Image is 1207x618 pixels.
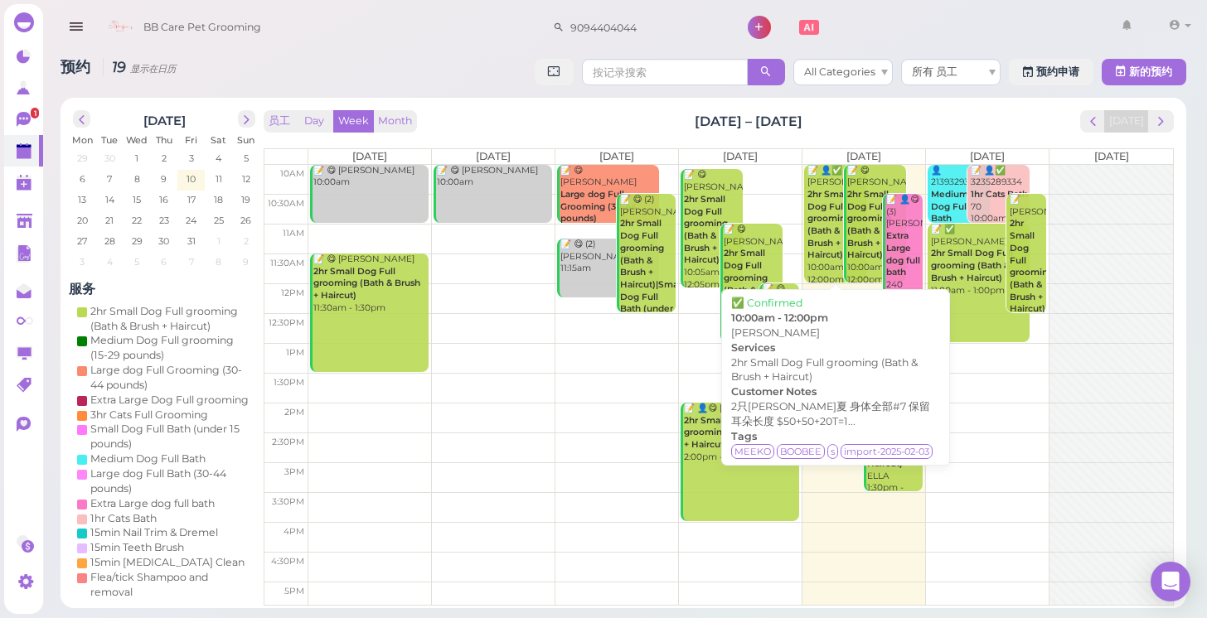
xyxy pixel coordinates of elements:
[846,165,906,287] div: 📝 😋 [PERSON_NAME] 10:00am - 12:00pm
[240,192,252,207] span: 19
[157,234,171,249] span: 30
[160,151,168,166] span: 2
[827,444,838,459] span: s
[560,189,637,224] b: Large dog Full Grooming (30-44 pounds)
[867,397,911,468] b: 2hr Small Dog Full grooming (Bath & Brush + Haircut)
[212,192,225,207] span: 18
[1094,150,1129,162] span: [DATE]
[931,189,969,224] b: Medium Dog Full Bath
[931,248,1013,282] b: 2hr Small Dog Full grooming (Bath & Brush + Haircut)
[105,254,114,269] span: 4
[216,234,222,249] span: 1
[212,213,225,228] span: 25
[723,224,783,345] div: 📝 😋 [PERSON_NAME] 11:00am - 1:00pm
[683,403,798,463] div: 📝 👤😋 [PERSON_NAME] 2:00pm - 4:00pm
[268,198,304,209] span: 10:30am
[126,134,148,146] span: Wed
[274,377,304,388] span: 1:30pm
[90,466,251,496] div: Large dog Full Bath (30-44 pounds)
[684,415,791,450] b: 2hr Small Dog Full grooming (Bath & Brush + Haircut)
[104,192,116,207] span: 14
[186,192,197,207] span: 17
[723,150,758,162] span: [DATE]
[78,254,86,269] span: 3
[90,408,208,422] div: 3hr Cats Full Grooming
[90,511,157,526] div: 1hr Cats Bath
[214,171,224,186] span: 11
[560,239,658,275] div: 📝 😋 (2) [PERSON_NAME] 11:15am
[970,165,1030,238] div: 📝 👤✅ 3235289334 70 10:00am - 11:00am
[1102,59,1186,85] button: 新的预约
[130,234,144,249] span: 29
[61,58,95,75] span: 预约
[731,430,757,442] b: Tags
[731,341,775,354] b: Services
[436,165,551,189] div: 📝 😋 [PERSON_NAME] 10:00am
[272,496,304,507] span: 3:30pm
[1104,110,1149,133] button: [DATE]
[333,110,374,133] button: Week
[373,110,417,133] button: Month
[78,171,87,186] span: 6
[294,110,334,133] button: Day
[886,230,920,278] b: Extra Large dog full bath
[352,150,387,162] span: [DATE]
[804,65,875,78] span: All Categories
[284,407,304,418] span: 2pm
[270,258,304,268] span: 11:30am
[90,600,158,615] div: De-shedding
[90,540,184,555] div: 15min Teeth Brush
[90,451,206,466] div: Medium Dog Full Bath
[75,234,89,249] span: 27
[313,253,428,314] div: 📝 😋 [PERSON_NAME] 11:30am - 1:30pm
[133,171,142,186] span: 8
[684,194,728,265] b: 2hr Small Dog Full grooming (Bath & Brush + Haircut)
[283,228,304,239] span: 11am
[158,192,170,207] span: 16
[841,444,933,459] span: import-2025-02-03
[313,165,428,189] div: 📝 😋 [PERSON_NAME] 10:00am
[280,168,304,179] span: 10am
[241,254,250,269] span: 9
[286,347,304,358] span: 1pm
[731,326,940,340] div: [PERSON_NAME]
[1010,218,1054,314] b: 2hr Small Dog Full grooming (Bath & Brush + Haircut)
[72,134,93,146] span: Mon
[731,355,940,385] div: 2hr Small Dog Full grooming (Bath & Brush + Haircut)
[885,194,922,328] div: 📝 👤😋 (3) [PERSON_NAME] 240 10:30am - 12:30pm
[930,224,1029,297] div: 📝 ✅ [PERSON_NAME] 11:00am - 1:00pm
[90,570,251,600] div: Flea/tick Shampoo and removal
[1151,562,1190,601] div: Open Intercom Messenger
[238,110,255,128] button: next
[731,385,817,398] b: Customer Notes
[185,134,197,146] span: Fri
[133,151,140,166] span: 1
[777,444,825,459] span: BOOBEE
[159,171,168,186] span: 9
[476,150,511,162] span: [DATE]
[130,63,176,75] small: 显示在日历
[846,150,881,162] span: [DATE]
[75,213,90,228] span: 20
[619,194,676,352] div: 📝 😋 (2) [PERSON_NAME] 10:30am - 12:30pm
[242,234,250,249] span: 2
[90,363,251,393] div: Large dog Full Grooming (30-44 pounds)
[313,266,420,301] b: 2hr Small Dog Full grooming (Bath & Brush + Haircut)
[847,189,891,260] b: 2hr Small Dog Full grooming (Bath & Brush + Haircut)
[159,254,168,269] span: 6
[185,171,197,186] span: 10
[620,218,683,326] b: 2hr Small Dog Full grooming (Bath & Brush + Haircut)|Small Dog Full Bath (under 15 pounds)
[76,192,88,207] span: 13
[158,213,171,228] span: 23
[269,317,304,328] span: 12:30pm
[103,58,176,75] i: 19
[90,304,251,334] div: 2hr Small Dog Full grooming (Bath & Brush + Haircut)
[73,110,90,128] button: prev
[807,165,866,287] div: 📝 👤✅ [PERSON_NAME] 10:00am - 12:00pm
[271,556,304,567] span: 4:30pm
[599,150,634,162] span: [DATE]
[731,444,774,459] span: MEEKO
[143,110,186,128] h2: [DATE]
[284,586,304,596] span: 5pm
[565,14,725,41] input: 查询客户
